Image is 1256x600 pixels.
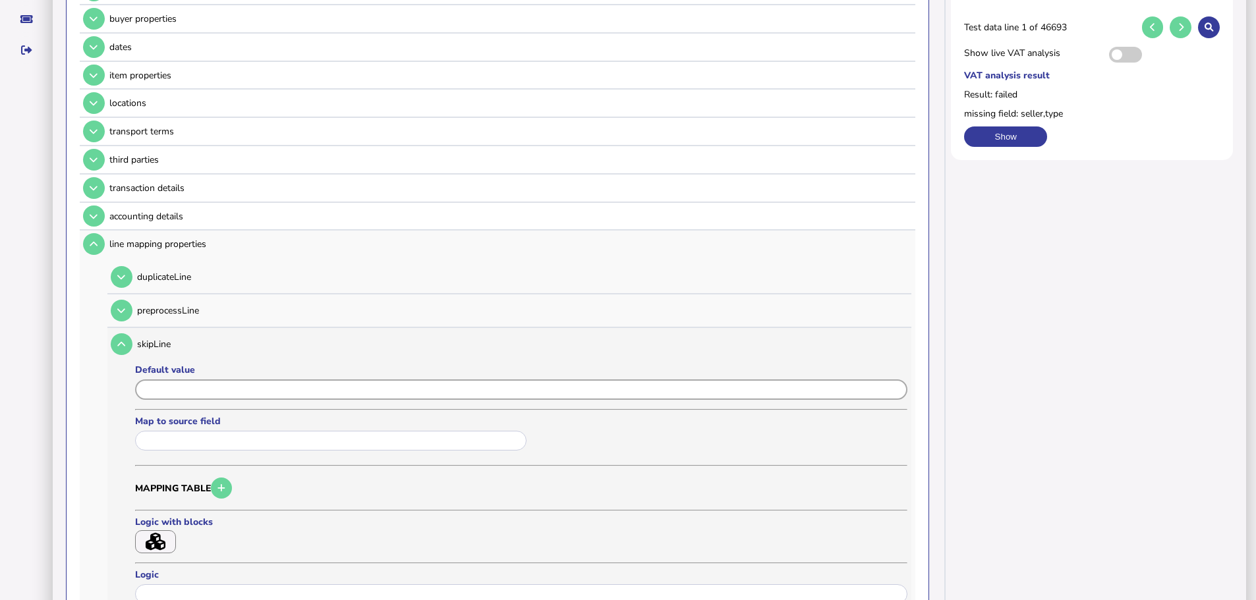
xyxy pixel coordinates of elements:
[109,182,911,194] div: transaction details
[964,69,1220,82] label: VAT analysis result
[135,568,907,581] label: Logic
[83,177,105,199] button: Open
[109,125,911,138] div: transport terms
[109,69,911,82] div: item properties
[135,476,907,501] h3: Mapping table
[83,149,105,171] button: Open
[964,126,1047,147] button: Show
[83,121,105,142] button: Open
[109,97,911,109] div: locations
[137,304,391,317] p: preprocessLine
[13,5,40,33] button: Raise a support ticket
[83,65,105,86] button: Open
[83,8,105,30] button: Open
[109,13,911,25] div: buyer properties
[109,238,911,250] div: line mapping properties
[83,233,105,255] button: Open
[83,36,105,58] button: Open
[964,21,1135,34] span: Test data line 1 of 46693
[135,415,530,427] label: Map to source field
[111,333,132,355] button: Open
[135,516,247,528] label: Logic with blocks
[83,205,105,227] button: Open
[83,92,105,114] button: Open
[109,41,911,53] div: dates
[135,364,907,376] label: Default value
[137,338,391,350] p: skipLine
[137,271,391,283] p: duplicateLine
[109,210,911,223] div: accounting details
[964,107,1220,120] label: missing field: seller,type
[13,36,40,64] button: Sign out
[109,153,911,166] div: third parties
[111,300,132,321] button: Open
[964,47,1102,63] span: Show live VAT analysis
[964,88,1220,101] label: Result: failed
[111,266,132,288] button: Open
